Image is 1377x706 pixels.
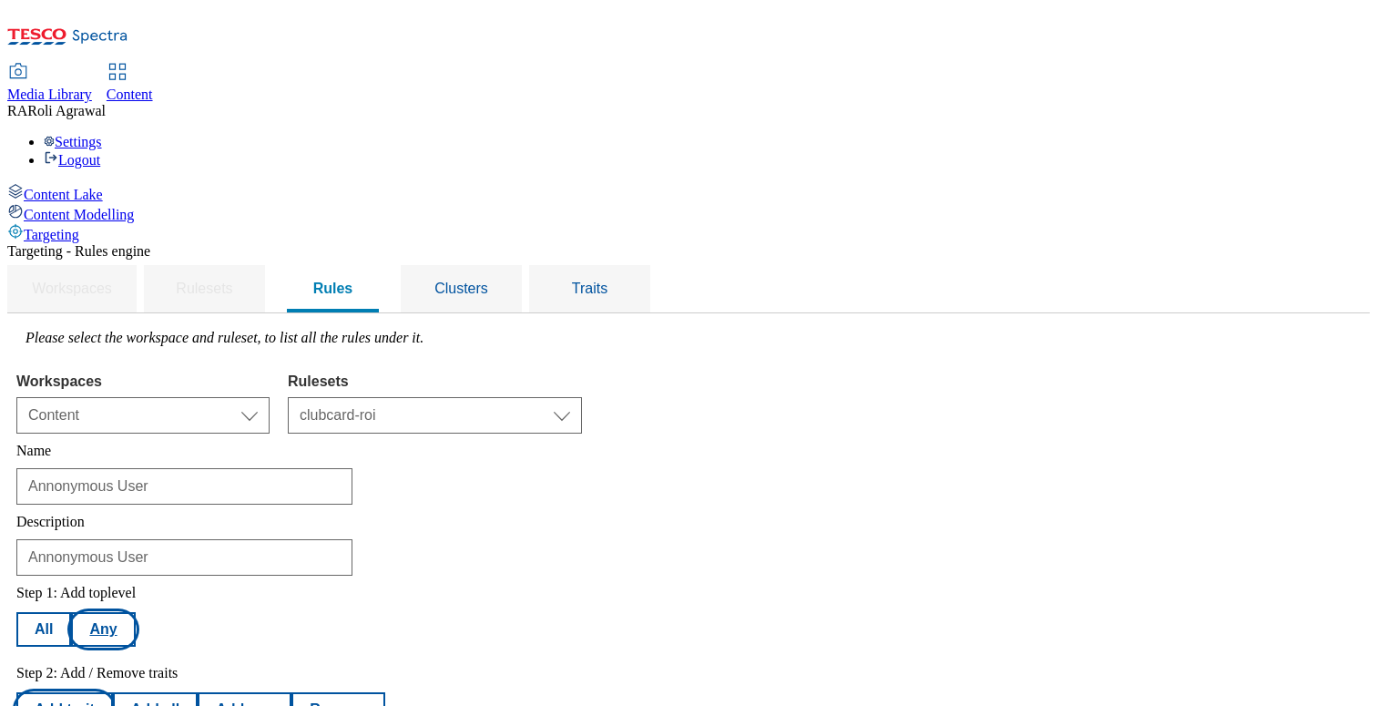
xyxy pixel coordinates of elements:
span: Rules [313,281,353,296]
a: Settings [44,134,102,149]
label: Workspaces [16,373,270,390]
span: Content [107,87,153,102]
a: Content Modelling [7,203,1370,223]
span: RA [7,103,27,118]
label: Description [16,514,85,529]
span: Roli Agrawal [27,103,106,118]
button: All [16,612,71,647]
span: Targeting [24,227,79,242]
a: Content [107,65,153,103]
a: Media Library [7,65,92,103]
button: Any [71,612,135,647]
a: Content Lake [7,183,1370,203]
span: Content Modelling [24,207,134,222]
input: Enter name [16,468,352,505]
span: Media Library [7,87,92,102]
span: Traits [572,281,607,296]
label: Step 1: Add toplevel [16,585,136,600]
a: Logout [44,152,100,168]
label: Name [16,443,51,458]
label: Rulesets [288,373,582,390]
span: Content Lake [24,187,103,202]
div: Targeting - Rules engine [7,243,1370,260]
input: Enter description [16,539,352,576]
a: Targeting [7,223,1370,243]
label: Step 2: Add / Remove traits [16,665,178,680]
span: Clusters [434,281,488,296]
label: Please select the workspace and ruleset, to list all the rules under it. [25,330,423,345]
